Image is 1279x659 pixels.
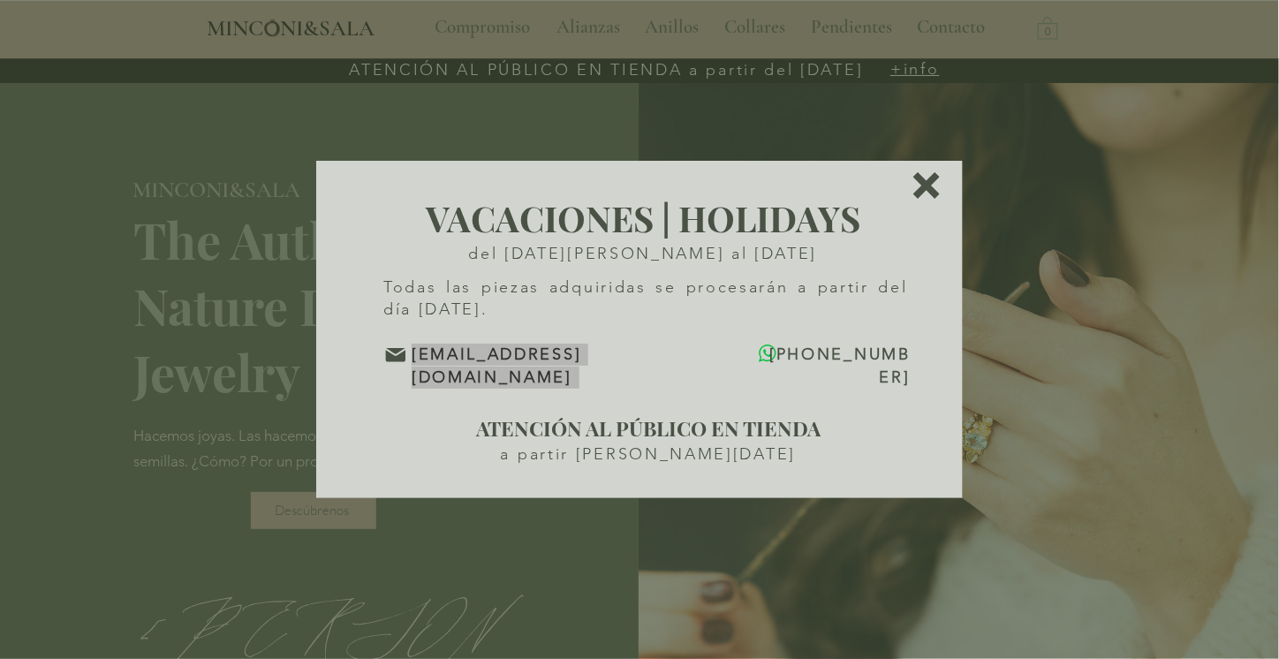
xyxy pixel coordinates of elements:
span: ATENCIÓN AL PÚBLICO EN TIENDA [476,414,821,442]
span: a partir [PERSON_NAME][DATE] [501,444,797,464]
button: Whats [756,342,779,365]
span: [PHONE_NUMBER] [769,345,911,386]
a: [EMAIL_ADDRESS][DOMAIN_NAME] [412,345,582,386]
h1: VACACIONES | HOLIDAYS [378,193,908,243]
h3: Todas las piezas adquiridas se procesarán a partir del día [DATE]. [383,276,908,321]
span: del [DATE][PERSON_NAME] al [DATE] [468,244,817,263]
div: Volver al sitio [913,172,940,199]
button: Mail [384,344,407,367]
